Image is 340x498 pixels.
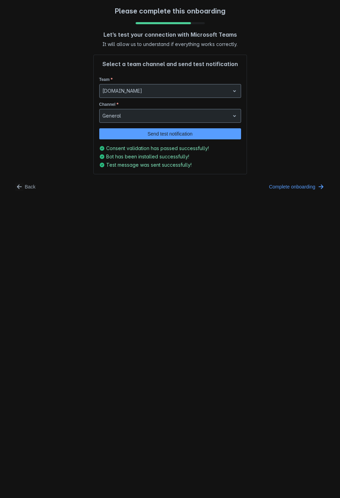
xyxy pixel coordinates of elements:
[99,128,241,139] button: Send test notification
[99,162,105,168] span: Test message was sent successfully!
[106,162,192,168] span: Test message was sent successfully!
[230,87,239,95] span: open
[269,181,315,192] span: Complete onboarding
[230,112,239,120] span: open
[102,41,238,48] span: It will allow us to understand if everything works correctly.
[265,181,329,192] button: Complete onboarding
[99,102,119,108] label: Channel
[11,181,40,192] button: Back
[99,77,113,83] label: Team
[106,153,189,160] span: Bot has been installed successfully!
[102,61,238,67] h4: Select a team channel and send test notification
[116,102,119,107] span: required
[103,128,237,139] span: Send test notification
[103,31,237,38] h4: Let’s test your connection with Microsoft Teams
[25,181,36,192] span: Back
[99,154,105,159] span: Bot has been installed successfully!
[110,77,113,82] span: required
[99,146,105,151] span: Consent validation has passed successfully!
[115,7,226,15] h3: Please complete this onboarding
[106,145,209,152] span: Consent validation has passed successfully!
